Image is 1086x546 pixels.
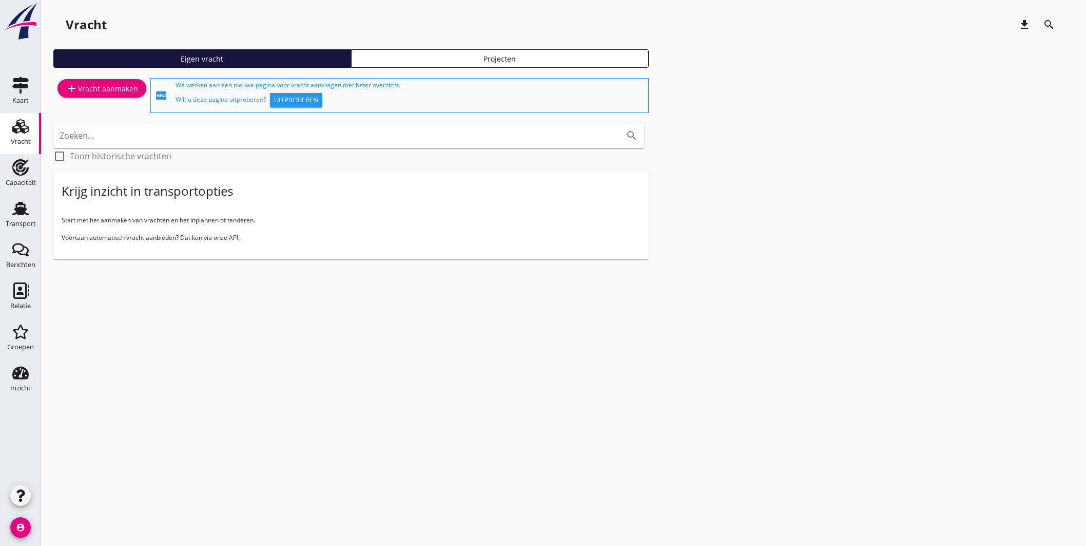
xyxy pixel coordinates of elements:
i: search [626,129,638,142]
div: Kaart [12,97,29,104]
div: Groepen [7,344,34,350]
p: Start met het aanmaken van vrachten en het inplannen of tenderen. [62,216,641,225]
div: Projecten [356,53,644,64]
div: Vracht aanmaken [66,82,138,95]
div: Krijg inzicht in transportopties [62,183,233,199]
i: search [1043,18,1055,31]
button: Uitproberen [270,93,322,107]
a: Eigen vracht [53,49,351,68]
div: Relatie [10,303,31,309]
div: Vracht [66,16,107,33]
i: fiber_new [155,89,167,102]
div: We werken aan een nieuwe pagina voor vracht aanvragen met beter overzicht. Wilt u deze pagina uit... [176,81,644,110]
div: Capaciteit [6,179,36,186]
a: Projecten [351,49,649,68]
div: Eigen vracht [58,53,346,64]
div: Uitproberen [274,95,318,105]
div: Inzicht [10,385,31,391]
div: Transport [6,220,36,227]
i: add [66,82,78,95]
label: Toon historische vrachten [70,151,171,161]
div: Vracht [11,138,31,145]
i: account_circle [10,517,31,538]
a: Vracht aanmaken [57,79,146,98]
i: download [1018,18,1031,31]
input: Zoeken... [60,127,609,144]
img: logo-small.a267ee39.svg [2,3,39,41]
div: Berichten [6,261,35,268]
p: Voortaan automatisch vracht aanbieden? Dat kan via onze API. [62,233,641,242]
